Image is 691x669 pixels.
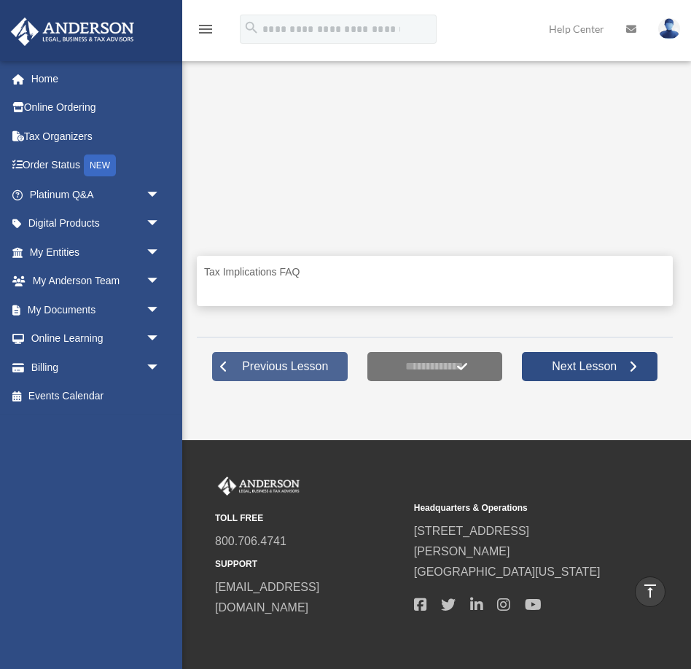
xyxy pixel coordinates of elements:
a: menu [197,26,214,38]
span: Next Lesson [540,359,628,374]
span: arrow_drop_down [146,267,175,297]
a: My Anderson Teamarrow_drop_down [10,267,182,296]
a: Online Learningarrow_drop_down [10,324,182,353]
a: vertical_align_top [635,576,665,607]
a: [STREET_ADDRESS][PERSON_NAME] [414,525,529,557]
span: arrow_drop_down [146,324,175,354]
span: arrow_drop_down [146,209,175,239]
small: TOLL FREE [215,511,404,526]
a: Home [10,64,182,93]
span: arrow_drop_down [146,238,175,267]
span: arrow_drop_down [146,180,175,210]
a: Online Ordering [10,93,182,122]
span: arrow_drop_down [146,295,175,325]
img: User Pic [658,18,680,39]
img: Anderson Advisors Platinum Portal [215,477,302,496]
img: Anderson Advisors Platinum Portal [7,17,138,46]
a: Digital Productsarrow_drop_down [10,209,182,238]
a: Next Lesson [522,352,657,381]
span: arrow_drop_down [146,353,175,383]
span: Previous Lesson [230,359,340,374]
a: Previous Lesson [212,352,348,381]
a: Order StatusNEW [10,151,182,181]
i: menu [197,20,214,38]
a: My Entitiesarrow_drop_down [10,238,182,267]
a: [GEOGRAPHIC_DATA][US_STATE] [414,566,601,578]
small: SUPPORT [215,557,404,572]
a: My Documentsarrow_drop_down [10,295,182,324]
a: Billingarrow_drop_down [10,353,182,382]
i: vertical_align_top [641,582,659,600]
div: NEW [84,154,116,176]
a: 800.706.4741 [215,535,286,547]
a: Tax Organizers [10,122,182,151]
small: Headquarters & Operations [414,501,603,516]
a: [EMAIL_ADDRESS][DOMAIN_NAME] [215,581,319,614]
p: Tax Implications FAQ [204,263,665,281]
i: search [243,20,259,36]
a: Platinum Q&Aarrow_drop_down [10,180,182,209]
a: Events Calendar [10,382,182,411]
